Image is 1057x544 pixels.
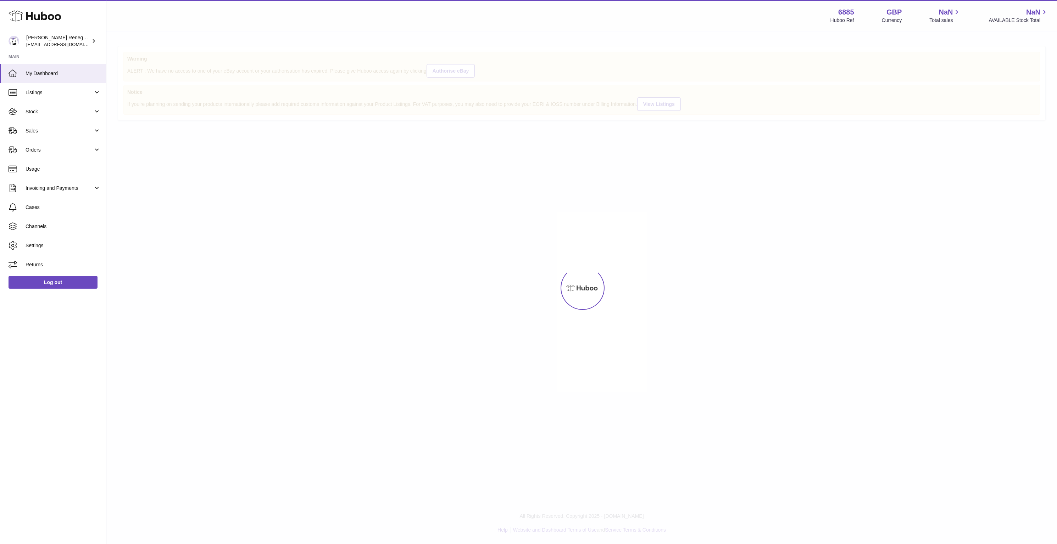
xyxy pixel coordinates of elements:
[838,7,854,17] strong: 6885
[26,70,101,77] span: My Dashboard
[26,34,90,48] div: [PERSON_NAME] Renegade Productions -UK account
[26,204,101,211] span: Cases
[26,242,101,249] span: Settings
[26,223,101,230] span: Channels
[929,7,961,24] a: NaN Total sales
[26,41,104,47] span: [EMAIL_ADDRESS][DOMAIN_NAME]
[939,7,953,17] span: NaN
[9,36,19,46] img: directordarren@gmail.com
[26,185,93,192] span: Invoicing and Payments
[929,17,961,24] span: Total sales
[26,108,93,115] span: Stock
[882,17,902,24] div: Currency
[26,166,101,172] span: Usage
[9,276,98,289] a: Log out
[989,17,1048,24] span: AVAILABLE Stock Total
[26,127,93,134] span: Sales
[26,89,93,96] span: Listings
[26,147,93,153] span: Orders
[26,261,101,268] span: Returns
[886,7,902,17] strong: GBP
[830,17,854,24] div: Huboo Ref
[1026,7,1040,17] span: NaN
[989,7,1048,24] a: NaN AVAILABLE Stock Total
